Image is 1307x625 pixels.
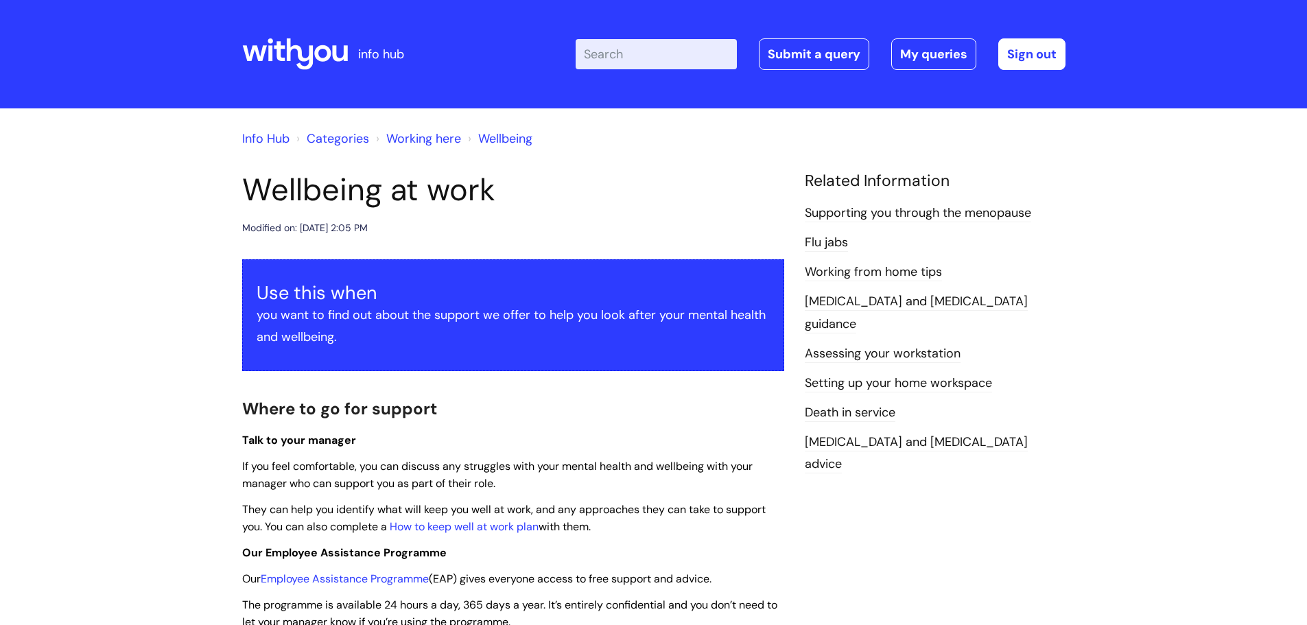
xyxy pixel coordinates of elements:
a: My queries [891,38,976,70]
li: Solution home [293,128,369,150]
a: Assessing your workstation [805,345,961,363]
li: Working here [373,128,461,150]
h4: Related Information [805,172,1065,191]
a: Flu jabs [805,234,848,252]
a: Wellbeing [478,130,532,147]
div: | - [576,38,1065,70]
a: Employee Assistance Programme [261,571,429,586]
span: Where to go for support [242,398,437,419]
a: [MEDICAL_DATA] and [MEDICAL_DATA] advice [805,434,1028,473]
a: How to keep well at work plan [390,519,539,534]
a: Info Hub [242,130,290,147]
span: Our (EAP) gives everyone access to free support and advice. [242,571,711,586]
div: Modified on: [DATE] 2:05 PM [242,220,368,237]
li: Wellbeing [464,128,532,150]
span: They can help you identify what will keep you well at work, and any approaches they can take to s... [242,502,766,534]
a: Supporting you through the menopause [805,204,1031,222]
a: [MEDICAL_DATA] and [MEDICAL_DATA] guidance [805,293,1028,333]
a: Working here [386,130,461,147]
span: Talk to your manager [242,433,356,447]
h1: Wellbeing at work [242,172,784,209]
a: Categories [307,130,369,147]
a: Death in service [805,404,895,422]
h3: Use this when [257,282,770,304]
a: Sign out [998,38,1065,70]
span: If you feel comfortable, you can discuss any struggles with your mental health and wellbeing with... [242,459,753,491]
span: with them. [539,519,591,534]
input: Search [576,39,737,69]
span: Our Employee Assistance Programme [242,545,447,560]
p: info hub [358,43,404,65]
a: Submit a query [759,38,869,70]
a: Setting up your home workspace [805,375,992,392]
p: you want to find out about the support we offer to help you look after your mental health and wel... [257,304,770,349]
a: Working from home tips [805,263,942,281]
